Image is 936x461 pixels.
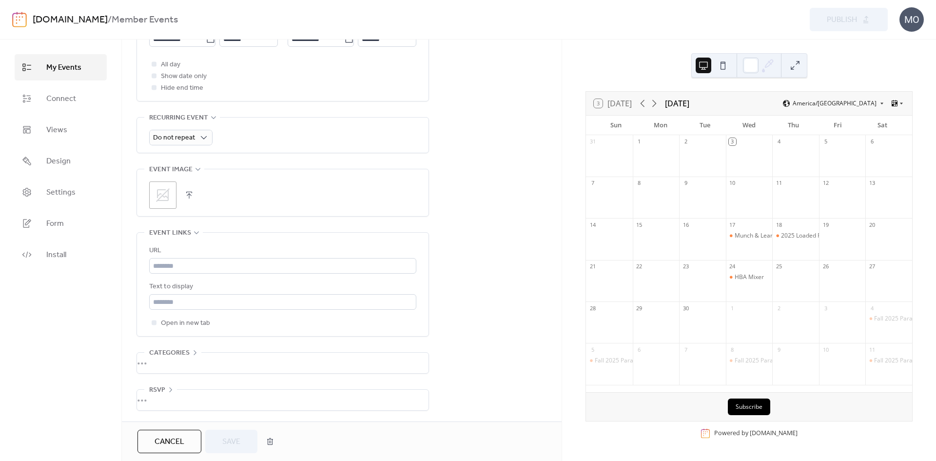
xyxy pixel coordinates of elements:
[636,304,643,312] div: 29
[729,346,736,353] div: 8
[46,187,76,199] span: Settings
[15,117,107,143] a: Views
[46,93,76,105] span: Connect
[726,232,773,240] div: Munch & Learn: Blue Grass Private Tour
[589,180,596,187] div: 7
[149,227,191,239] span: Event links
[865,315,912,323] div: Fall 2025 Parade of Homes
[728,399,770,415] button: Subscribe
[46,124,67,136] span: Views
[822,346,829,353] div: 10
[638,116,682,135] div: Mon
[46,249,66,261] span: Install
[729,180,736,187] div: 10
[772,232,819,240] div: 2025 Loaded Pull Smoked & Trap Shoot Competition
[155,436,184,448] span: Cancel
[868,263,876,270] div: 27
[161,82,203,94] span: Hide end time
[682,138,689,145] div: 2
[735,273,764,281] div: HBA Mixer
[822,304,829,312] div: 3
[589,263,596,270] div: 21
[149,112,208,124] span: Recurring event
[149,347,190,359] span: Categories
[771,116,816,135] div: Thu
[735,232,843,240] div: Munch & Learn: Blue Grass Private Tour
[589,138,596,145] div: 31
[15,85,107,112] a: Connect
[46,218,64,230] span: Form
[729,263,736,270] div: 24
[15,210,107,237] a: Form
[899,7,924,32] div: MO
[589,304,596,312] div: 28
[775,180,782,187] div: 11
[682,221,689,228] div: 16
[46,62,81,74] span: My Events
[868,304,876,312] div: 4
[594,116,638,135] div: Sun
[595,357,668,365] div: Fall 2025 Parade of Homes
[775,263,782,270] div: 25
[161,71,207,82] span: Show date only
[636,263,643,270] div: 22
[15,179,107,205] a: Settings
[729,138,736,145] div: 3
[775,304,782,312] div: 2
[860,116,904,135] div: Sat
[15,148,107,174] a: Design
[589,346,596,353] div: 5
[636,221,643,228] div: 15
[729,304,736,312] div: 1
[161,59,180,71] span: All day
[822,221,829,228] div: 19
[735,357,897,365] div: Fall 2025 Parade of Homes Members Only Breakfast & Tour
[868,138,876,145] div: 6
[149,384,165,396] span: RSVP
[682,263,689,270] div: 23
[682,180,689,187] div: 9
[137,390,429,410] div: •••
[868,180,876,187] div: 13
[636,346,643,353] div: 6
[822,138,829,145] div: 5
[793,100,877,106] span: America/[GEOGRAPHIC_DATA]
[865,357,912,365] div: Fall 2025 Parade of Homes
[15,241,107,268] a: Install
[33,11,108,29] a: [DOMAIN_NAME]
[729,221,736,228] div: 17
[636,180,643,187] div: 8
[12,12,27,27] img: logo
[108,11,112,29] b: /
[726,357,773,365] div: Fall 2025 Parade of Homes Members Only Breakfast & Tour
[137,430,201,453] button: Cancel
[149,281,414,293] div: Text to display
[153,131,195,144] span: Do not repeat
[682,346,689,353] div: 7
[816,116,860,135] div: Fri
[15,54,107,80] a: My Events
[589,221,596,228] div: 14
[682,304,689,312] div: 30
[775,346,782,353] div: 9
[822,263,829,270] div: 26
[714,429,798,438] div: Powered by
[726,273,773,281] div: HBA Mixer
[868,346,876,353] div: 11
[46,156,71,167] span: Design
[149,245,414,257] div: URL
[750,429,798,438] a: [DOMAIN_NAME]
[112,11,178,29] b: Member Events
[586,357,633,365] div: Fall 2025 Parade of Homes
[636,138,643,145] div: 1
[149,181,176,209] div: ;
[161,318,210,329] span: Open in new tab
[149,164,193,176] span: Event image
[775,138,782,145] div: 4
[775,221,782,228] div: 18
[137,353,429,373] div: •••
[665,98,689,109] div: [DATE]
[868,221,876,228] div: 20
[822,180,829,187] div: 12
